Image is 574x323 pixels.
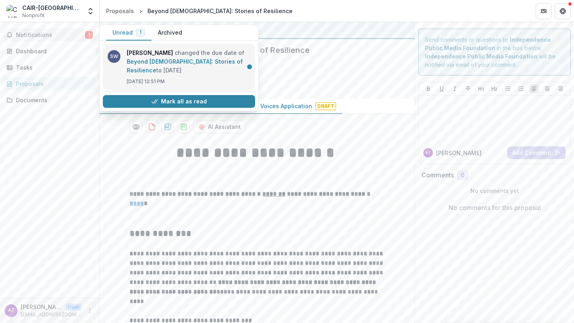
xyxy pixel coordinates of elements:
[103,5,137,17] a: Proposals
[161,121,174,133] button: download-proposal
[151,25,189,41] button: Archived
[193,121,246,133] button: AI Assistant
[85,31,93,39] span: 1
[436,149,482,157] p: [PERSON_NAME]
[22,12,45,19] span: Nonprofit
[16,63,90,72] div: Tasks
[425,53,537,60] strong: Independence Public Media Foundation
[555,3,571,19] button: Get Help
[516,84,526,93] button: Ordered List
[130,121,142,133] button: Preview 8e017e2f-025c-4417-82b3-fdeb731cc125-0.pdf
[476,84,486,93] button: Heading 1
[448,203,541,212] p: No comments for this proposal
[424,84,433,93] button: Bold
[85,306,94,315] button: More
[106,7,134,15] div: Proposals
[3,77,96,90] a: Proposals
[3,45,96,58] a: Dashboard
[450,84,460,93] button: Italicize
[3,93,96,107] a: Documents
[16,47,90,55] div: Dashboard
[16,80,90,88] div: Proposals
[140,29,142,35] span: 1
[463,84,473,93] button: Strike
[536,3,552,19] button: Partners
[85,3,96,19] button: Open entity switcher
[65,304,82,311] p: User
[16,96,90,104] div: Documents
[106,25,151,41] button: Unread
[3,61,96,74] a: Tasks
[421,187,568,195] p: No comments yet
[507,146,566,159] button: Add Comment
[503,84,513,93] button: Bullet List
[315,102,336,110] span: Draft
[556,84,565,93] button: Align Right
[103,95,255,108] button: Mark all as read
[147,7,293,15] div: Beyond [DEMOGRAPHIC_DATA]: Stories of Resilience
[103,5,296,17] nav: breadcrumb
[21,311,82,318] p: [EMAIL_ADDRESS][DOMAIN_NAME]
[437,84,446,93] button: Underline
[22,4,82,12] div: CAIR-[GEOGRAPHIC_DATA]
[8,308,15,313] div: Ahmet Tekelioglu
[461,172,464,179] span: 0
[529,84,539,93] button: Align Left
[543,84,552,93] button: Align Center
[3,29,96,41] button: Notifications1
[6,5,19,18] img: CAIR-Philadelphia
[21,303,62,311] p: [PERSON_NAME]
[426,151,431,155] div: Ahmet Tekelioglu
[421,171,454,179] h2: Comments
[145,121,158,133] button: download-proposal
[127,49,250,75] p: changed the due date of to [DATE]
[16,32,85,39] span: Notifications
[418,29,571,76] div: Send comments or questions to in the box below. will be notified via email of your comment.
[489,84,499,93] button: Heading 2
[177,121,190,133] button: download-proposal
[127,58,243,74] a: Beyond [DEMOGRAPHIC_DATA]: Stories of Resilience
